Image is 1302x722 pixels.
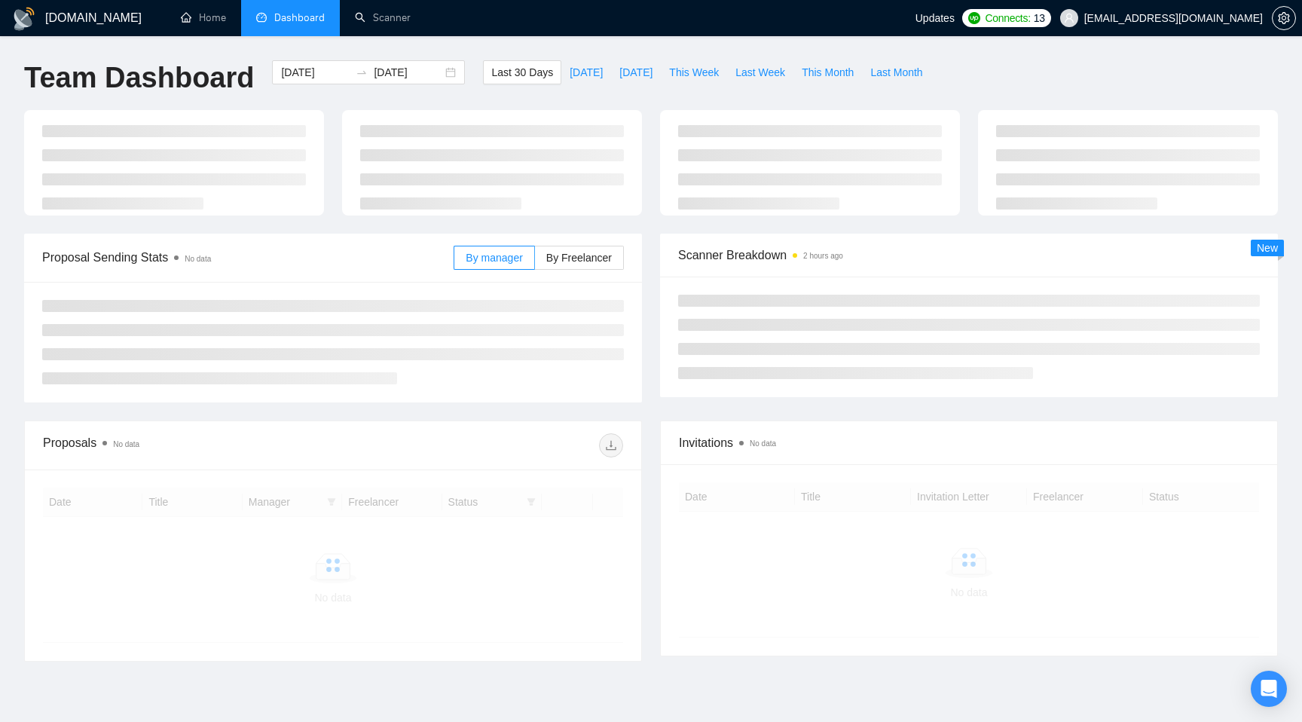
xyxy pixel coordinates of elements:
[355,11,411,24] a: searchScanner
[1251,671,1287,707] div: Open Intercom Messenger
[678,246,1260,265] span: Scanner Breakdown
[669,64,719,81] span: This Week
[546,252,612,264] span: By Freelancer
[619,64,653,81] span: [DATE]
[281,64,350,81] input: Start date
[1034,10,1045,26] span: 13
[985,10,1030,26] span: Connects:
[750,439,776,448] span: No data
[727,60,793,84] button: Last Week
[1273,12,1295,24] span: setting
[43,433,333,457] div: Proposals
[793,60,862,84] button: This Month
[661,60,727,84] button: This Week
[802,64,854,81] span: This Month
[181,11,226,24] a: homeHome
[42,248,454,267] span: Proposal Sending Stats
[735,64,785,81] span: Last Week
[356,66,368,78] span: swap-right
[256,12,267,23] span: dashboard
[570,64,603,81] span: [DATE]
[803,252,843,260] time: 2 hours ago
[611,60,661,84] button: [DATE]
[185,255,211,263] span: No data
[1064,13,1074,23] span: user
[862,60,931,84] button: Last Month
[374,64,442,81] input: End date
[113,440,139,448] span: No data
[561,60,611,84] button: [DATE]
[1272,12,1296,24] a: setting
[968,12,980,24] img: upwork-logo.png
[24,60,254,96] h1: Team Dashboard
[870,64,922,81] span: Last Month
[1257,242,1278,254] span: New
[679,433,1259,452] span: Invitations
[491,64,553,81] span: Last 30 Days
[356,66,368,78] span: to
[1272,6,1296,30] button: setting
[274,11,325,24] span: Dashboard
[466,252,522,264] span: By manager
[483,60,561,84] button: Last 30 Days
[12,7,36,31] img: logo
[915,12,955,24] span: Updates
